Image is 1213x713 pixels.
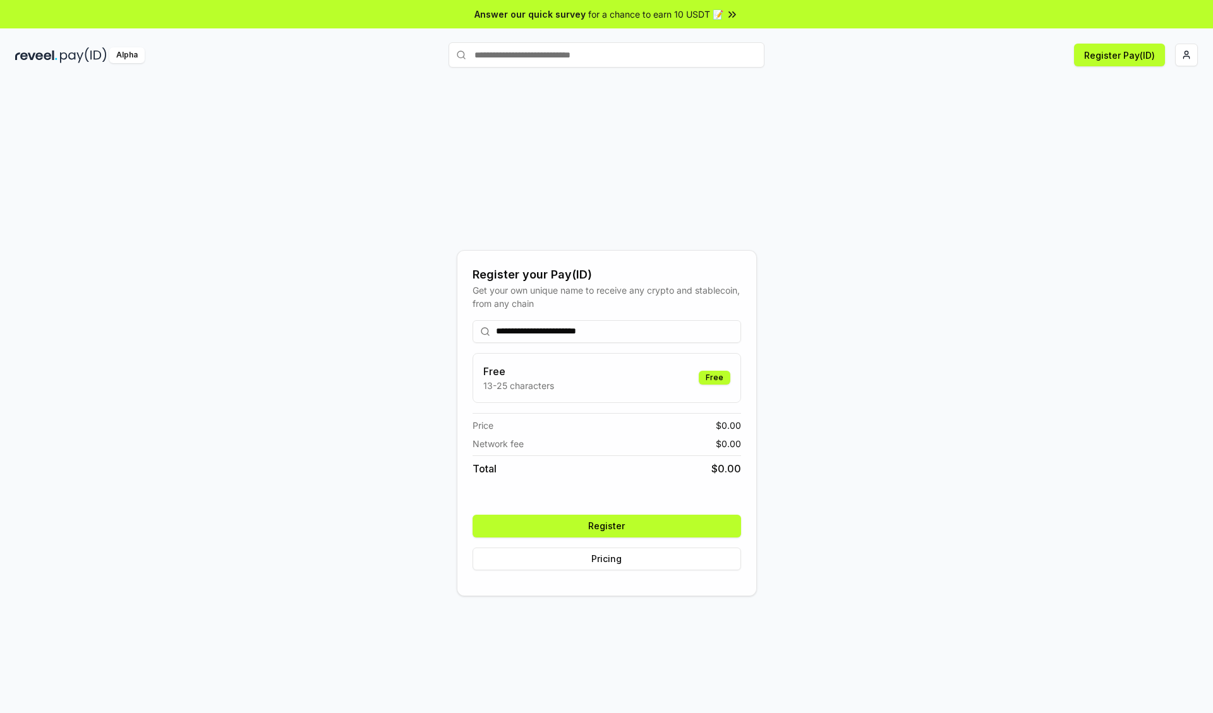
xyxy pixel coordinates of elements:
[109,47,145,63] div: Alpha
[699,371,730,385] div: Free
[483,364,554,379] h3: Free
[473,284,741,310] div: Get your own unique name to receive any crypto and stablecoin, from any chain
[716,437,741,450] span: $ 0.00
[473,461,497,476] span: Total
[473,515,741,537] button: Register
[588,8,723,21] span: for a chance to earn 10 USDT 📝
[711,461,741,476] span: $ 0.00
[474,8,586,21] span: Answer our quick survey
[483,379,554,392] p: 13-25 characters
[60,47,107,63] img: pay_id
[15,47,57,63] img: reveel_dark
[1074,44,1165,66] button: Register Pay(ID)
[473,548,741,570] button: Pricing
[716,419,741,432] span: $ 0.00
[473,266,741,284] div: Register your Pay(ID)
[473,437,524,450] span: Network fee
[473,419,493,432] span: Price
